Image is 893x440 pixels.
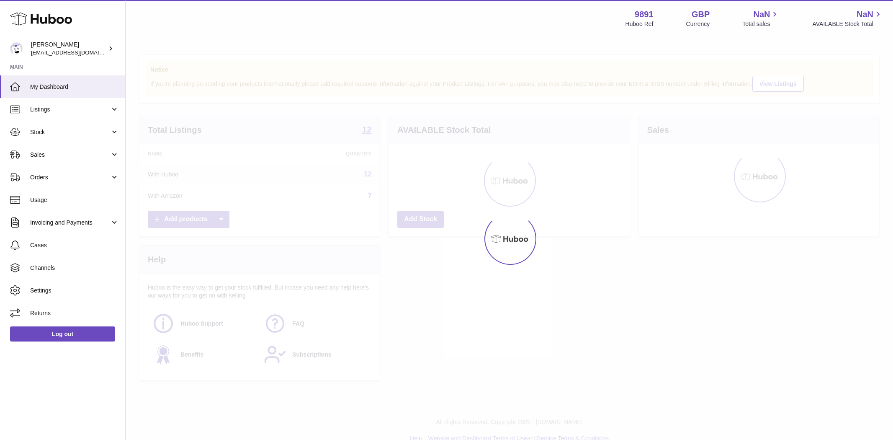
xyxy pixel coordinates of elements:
div: Currency [686,20,710,28]
span: Cases [30,241,119,249]
span: Settings [30,287,119,295]
span: Returns [30,309,119,317]
span: Orders [30,173,110,181]
img: internalAdmin-9891@internal.huboo.com [10,42,23,55]
span: NaN [857,9,873,20]
div: Huboo Ref [625,20,654,28]
span: My Dashboard [30,83,119,91]
span: Stock [30,128,110,136]
span: Total sales [742,20,780,28]
span: Listings [30,106,110,114]
span: Invoicing and Payments [30,219,110,227]
span: AVAILABLE Stock Total [812,20,883,28]
strong: GBP [692,9,710,20]
span: Sales [30,151,110,159]
strong: 9891 [635,9,654,20]
a: Log out [10,326,115,342]
span: NaN [753,9,770,20]
div: [PERSON_NAME] [31,41,106,57]
span: Usage [30,196,119,204]
a: NaN AVAILABLE Stock Total [812,9,883,28]
span: Channels [30,264,119,272]
a: NaN Total sales [742,9,780,28]
span: [EMAIL_ADDRESS][DOMAIN_NAME] [31,49,123,56]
